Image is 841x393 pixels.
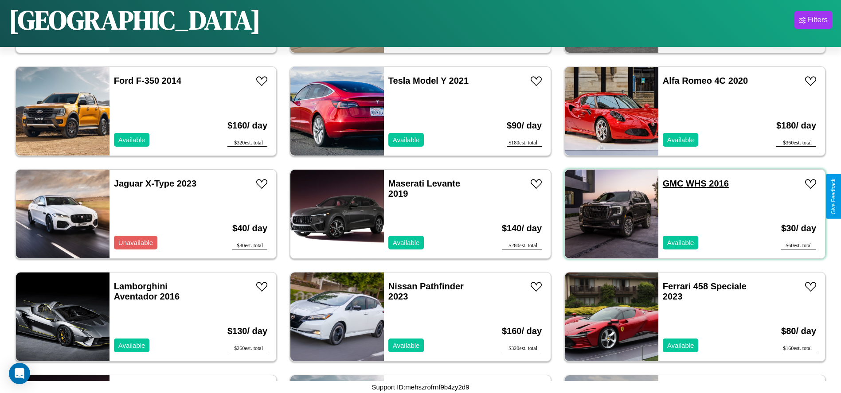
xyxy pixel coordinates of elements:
p: Available [393,339,420,351]
p: Support ID: mehszrofrnf9b4zy2d9 [372,381,469,393]
a: Nissan Pathfinder 2023 [388,281,464,301]
h3: $ 30 / day [781,214,816,242]
p: Available [667,339,694,351]
div: $ 260 est. total [227,345,267,352]
h3: $ 140 / day [502,214,542,242]
p: Available [667,237,694,249]
p: Available [118,339,145,351]
p: Available [393,134,420,146]
h3: $ 90 / day [507,112,542,140]
a: Maserati Levante 2019 [388,179,460,198]
div: Open Intercom Messenger [9,363,30,384]
div: $ 60 est. total [781,242,816,249]
a: Jaguar X-Type 2023 [114,179,196,188]
div: $ 180 est. total [507,140,542,147]
div: Give Feedback [830,179,837,214]
h1: [GEOGRAPHIC_DATA] [9,2,261,38]
div: $ 80 est. total [232,242,267,249]
h3: $ 40 / day [232,214,267,242]
div: $ 320 est. total [227,140,267,147]
p: Available [118,134,145,146]
div: $ 160 est. total [781,345,816,352]
h3: $ 160 / day [227,112,267,140]
div: $ 280 est. total [502,242,542,249]
a: Ferrari 458 Speciale 2023 [663,281,747,301]
div: Filters [807,16,828,24]
div: $ 360 est. total [776,140,816,147]
h3: $ 180 / day [776,112,816,140]
a: Alfa Romeo 4C 2020 [663,76,748,86]
div: $ 320 est. total [502,345,542,352]
a: GMC WHS 2016 [663,179,729,188]
p: Unavailable [118,237,153,249]
a: Ford F-350 2014 [114,76,181,86]
p: Available [667,134,694,146]
h3: $ 130 / day [227,317,267,345]
a: Lamborghini Aventador 2016 [114,281,180,301]
a: Tesla Model Y 2021 [388,76,469,86]
h3: $ 160 / day [502,317,542,345]
h3: $ 80 / day [781,317,816,345]
button: Filters [794,11,832,29]
p: Available [393,237,420,249]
